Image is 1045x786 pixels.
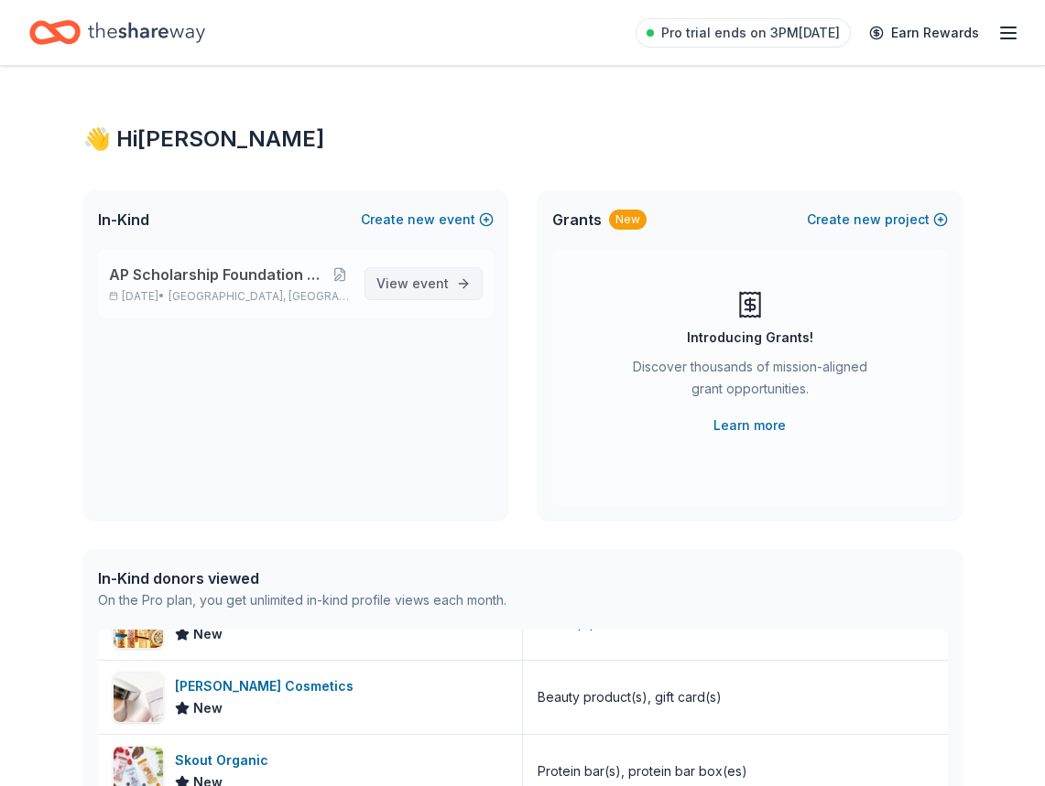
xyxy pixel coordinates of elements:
span: new [408,209,435,231]
img: Image for Laura Mercier Cosmetics [114,673,163,722]
button: Createnewevent [361,209,494,231]
span: In-Kind [98,209,149,231]
span: Grants [552,209,602,231]
p: [DATE] • [109,289,350,304]
div: In-Kind donors viewed [98,567,506,589]
div: 👋 Hi [PERSON_NAME] [83,124,963,154]
span: new [854,209,881,231]
span: View [376,273,449,295]
div: On the Pro plan, you get unlimited in-kind profile views each month. [98,589,506,611]
a: Learn more [713,415,786,436]
span: event [412,275,449,291]
div: Discover thousands of mission-aligned grant opportunities. [626,356,875,407]
span: New [193,623,223,645]
div: Introducing Grants! [687,327,813,349]
div: [PERSON_NAME] Cosmetics [175,675,361,697]
div: Beauty product(s), gift card(s) [538,686,722,708]
a: Earn Rewards [858,16,990,49]
span: New [193,697,223,719]
div: Protein bar(s), protein bar box(es) [538,760,747,782]
span: [GEOGRAPHIC_DATA], [GEOGRAPHIC_DATA] [169,289,349,304]
a: View event [365,267,483,300]
button: Createnewproject [807,209,948,231]
span: Pro trial ends on 3PM[DATE] [661,22,840,44]
div: Skout Organic [175,749,276,771]
span: AP Scholarship Foundation Casino Night & Silent Auction [109,264,330,285]
a: Pro trial ends on 3PM[DATE] [636,18,851,48]
a: Home [29,11,205,54]
div: New [609,210,647,230]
